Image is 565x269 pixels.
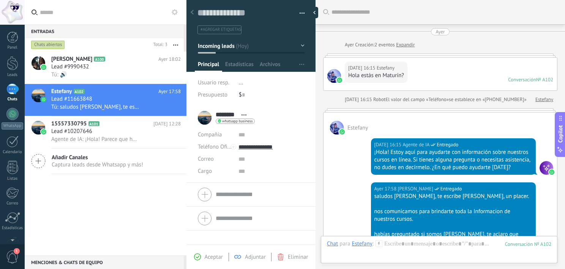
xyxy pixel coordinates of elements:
[198,89,233,101] div: Presupuesto
[158,55,181,63] span: Ayer 18:02
[74,89,85,94] span: A102
[2,45,24,50] div: Panel
[51,136,139,143] span: Agente de IA: ¡Hola! Parece que has enviado un mensaje que no puedo procesar. Estoy aquí para ayu...
[436,28,445,35] div: Ayer
[245,253,266,261] span: Adjuntar
[2,226,24,231] div: Estadísticas
[198,153,214,165] button: Correo
[31,40,65,49] div: Chats abiertos
[198,143,237,150] span: Teléfono Oficina
[345,96,373,103] div: [DATE] 16:15
[25,116,186,148] a: avataricon15557330795A101[DATE] 12:28Lead #10207646Agente de IA: ¡Hola! Parece que has enviado un...
[374,41,395,49] span: 2 eventos
[94,57,105,62] span: A100
[345,41,415,49] div: Creación:
[449,96,527,103] span: se establece en «[PHONE_NUMBER]»
[557,125,564,143] span: Copilot
[52,154,143,161] span: Añadir Canales
[198,155,214,163] span: Correo
[2,176,24,181] div: Listas
[51,63,89,71] span: Lead #9990432
[52,161,143,168] span: Captura leads desde Whatsapp y más!
[402,141,429,149] span: Agente de IA
[25,24,184,38] div: Entradas
[508,76,536,83] div: Conversación
[352,240,372,247] div: Estefany
[327,69,341,83] span: Estefany
[239,79,243,86] span: ...
[51,71,67,78] span: Tú: 🔊
[198,168,212,174] span: Cargo
[377,64,395,72] span: Estefany
[374,185,398,193] div: Ayer 17:58
[348,72,404,79] div: Hola estás en Maturín?
[535,96,553,103] a: Estefany
[198,61,219,72] span: Principal
[396,41,415,49] a: Expandir
[51,95,92,103] span: Lead #11663848
[198,77,233,89] div: Usuario resp.
[398,185,433,193] span: Salvador Perozzi (Oficina de Venta)
[372,240,374,248] span: :
[51,88,72,95] span: Estefany
[198,165,233,177] div: Cargo
[198,79,229,86] span: Usuario resp.
[198,141,233,153] button: Teléfono Oficina
[288,253,308,261] span: Eliminar
[2,150,24,155] div: Calendario
[374,193,533,200] div: saludos [PERSON_NAME], te escribe [PERSON_NAME], un placer.
[41,97,46,102] img: icon
[205,253,223,261] span: Aceptar
[51,128,92,135] span: Lead #10207646
[41,65,46,70] img: icon
[25,52,186,84] a: avataricon[PERSON_NAME]A100Ayer 18:02Lead #9990432Tú: 🔊
[51,103,139,111] span: Tú: saludos [PERSON_NAME], te escribe [PERSON_NAME], un placer. nos comunicamos para brindarte to...
[330,121,344,134] span: Estefany
[167,38,184,52] button: Más
[339,240,350,248] span: para
[549,169,554,175] img: waba.svg
[153,120,181,128] span: [DATE] 12:28
[225,61,254,72] span: Estadísticas
[440,185,462,193] span: Entregado
[2,122,23,130] div: WhatsApp
[339,129,345,134] img: waba.svg
[505,241,551,247] div: 102
[337,78,342,83] img: waba.svg
[374,141,403,149] div: [DATE] 16:15
[150,41,167,49] div: Total: 3
[374,231,533,253] div: habías preguntado si somos [PERSON_NAME], te aclaro que somos una academia online y tenemos alumn...
[260,61,280,72] span: Archivos
[373,96,385,103] span: Robot
[222,119,253,123] span: whatsapp business
[2,201,24,206] div: Correo
[88,121,99,126] span: A101
[348,64,377,72] div: [DATE] 16:15
[311,7,318,18] div: Ocultar
[198,91,227,98] span: Presupuesto
[14,248,20,254] span: 1
[51,55,92,63] span: [PERSON_NAME]
[2,97,24,102] div: Chats
[198,129,233,141] div: Compañía
[51,120,87,128] span: 15557330795
[437,141,458,149] span: Entregado
[25,84,186,116] a: avatariconEstefanyA102Ayer 17:58Lead #11663848Tú: saludos [PERSON_NAME], te escribe [PERSON_NAME]...
[41,129,46,134] img: icon
[374,149,533,171] div: ¡Hola! Estoy aquí para ayudarte con información sobre nuestros cursos en línea. Si tienes alguna ...
[239,89,305,101] div: $
[347,124,368,131] span: Estefany
[158,88,181,95] span: Ayer 17:58
[385,96,449,103] span: El valor del campo «Teléfono»
[345,41,355,49] div: Ayer
[200,27,241,32] span: #agregar etiquetas
[25,255,184,269] div: Menciones & Chats de equipo
[374,208,533,223] div: nos comunicamos para brindarte toda la Informacion de nuestros cursos.
[540,161,553,175] span: Agente de IA
[536,76,553,83] div: № A102
[2,73,24,78] div: Leads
